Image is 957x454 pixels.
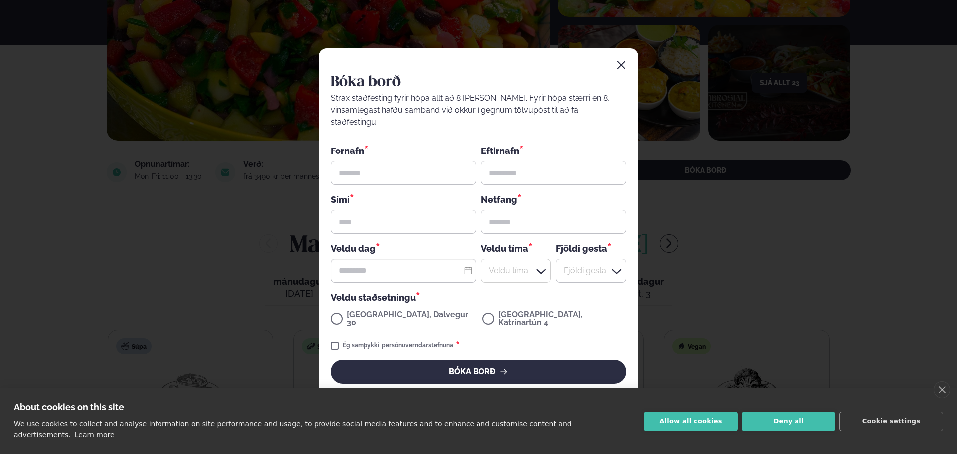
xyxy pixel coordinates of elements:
[331,144,476,157] div: Fornafn
[331,193,476,206] div: Sími
[331,92,626,128] div: Strax staðfesting fyrir hópa allt að 8 [PERSON_NAME]. Fyrir hópa stærri en 8, vinsamlegast hafðu ...
[331,242,476,254] div: Veldu dag
[75,431,115,439] a: Learn more
[481,242,551,254] div: Veldu tíma
[382,342,453,350] a: persónuverndarstefnuna
[14,402,124,412] strong: About cookies on this site
[331,360,626,384] button: BÓKA BORÐ
[934,381,950,398] a: close
[14,420,572,439] p: We use cookies to collect and analyse information on site performance and usage, to provide socia...
[839,412,943,431] button: Cookie settings
[343,340,460,352] div: Ég samþykki
[556,242,626,254] div: Fjöldi gesta
[644,412,738,431] button: Allow all cookies
[742,412,835,431] button: Deny all
[331,72,626,92] h2: Bóka borð
[481,144,626,157] div: Eftirnafn
[331,291,626,303] div: Veldu staðsetningu
[481,193,626,206] div: Netfang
